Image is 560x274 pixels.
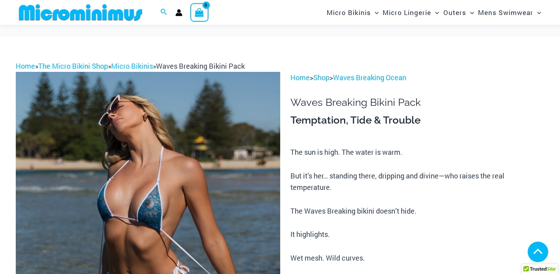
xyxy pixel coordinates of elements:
h3: Temptation, Tide & Trouble [290,114,544,127]
p: > > [290,72,544,84]
a: Micro LingerieMenu ToggleMenu Toggle [381,2,441,23]
nav: Site Navigation [324,1,544,24]
a: View Shopping Cart, empty [190,3,208,21]
span: Menu Toggle [466,2,474,23]
span: Micro Bikinis [327,2,371,23]
span: Waves Breaking Bikini Pack [156,61,245,71]
span: Menu Toggle [431,2,439,23]
a: Shop [313,73,329,82]
span: Menu Toggle [371,2,379,23]
a: Home [16,61,35,71]
a: Home [290,73,310,82]
a: OutersMenu ToggleMenu Toggle [441,2,476,23]
span: Outers [443,2,466,23]
span: » » » [16,61,245,71]
span: Mens Swimwear [478,2,533,23]
a: The Micro Bikini Shop [38,61,108,71]
span: Menu Toggle [533,2,541,23]
a: Waves Breaking Ocean [333,73,406,82]
span: Micro Lingerie [383,2,431,23]
a: Search icon link [160,8,167,18]
a: Micro Bikinis [111,61,153,71]
img: MM SHOP LOGO FLAT [16,4,145,21]
h1: Waves Breaking Bikini Pack [290,96,544,109]
a: Micro BikinisMenu ToggleMenu Toggle [325,2,381,23]
a: Mens SwimwearMenu ToggleMenu Toggle [476,2,543,23]
a: Account icon link [175,9,182,16]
